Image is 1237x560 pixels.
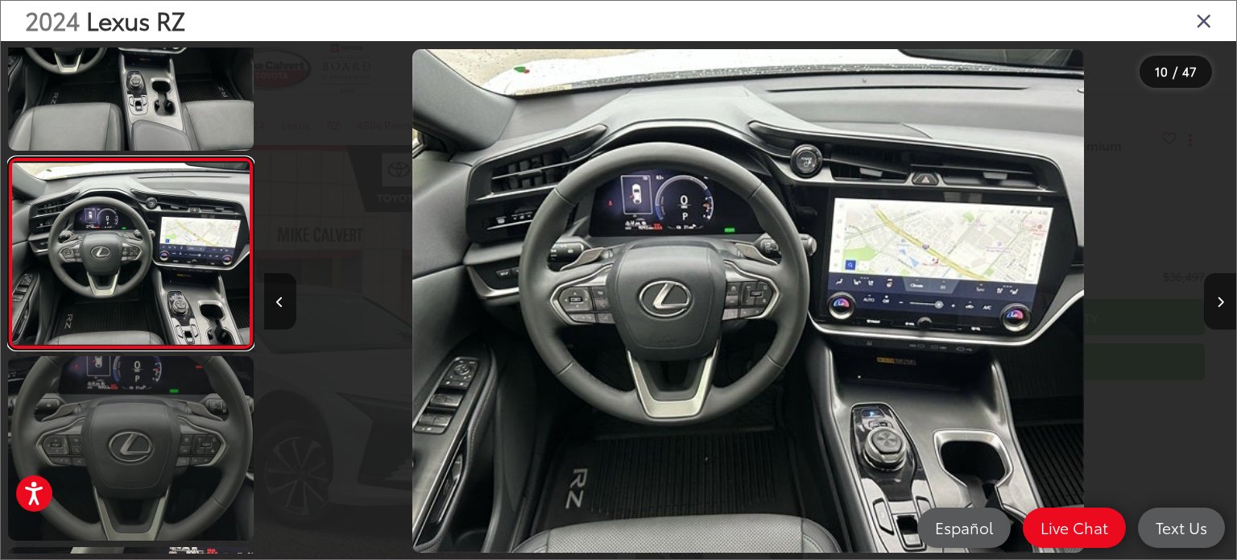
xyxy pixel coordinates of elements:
span: 10 [1155,62,1168,80]
span: 2024 [25,2,80,37]
div: 2024 Lexus RZ 450e Premium 9 [263,49,1235,554]
a: Español [917,508,1011,548]
span: 47 [1182,62,1197,80]
a: Text Us [1138,508,1225,548]
span: Lexus RZ [86,2,186,37]
span: Text Us [1148,517,1215,537]
img: 2024 Lexus RZ 450e Premium [10,163,252,344]
button: Previous image [264,273,296,330]
i: Close gallery [1196,10,1212,31]
span: / [1171,66,1179,77]
span: Español [927,517,1001,537]
button: Next image [1204,273,1236,330]
img: 2024 Lexus RZ 450e Premium [412,49,1084,554]
span: Live Chat [1032,517,1116,537]
a: Live Chat [1023,508,1126,548]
